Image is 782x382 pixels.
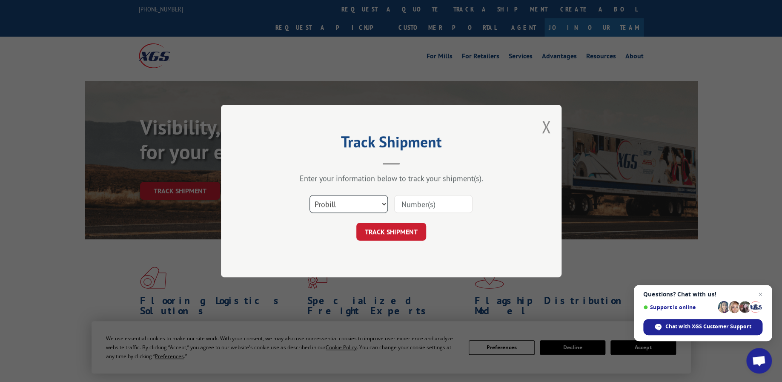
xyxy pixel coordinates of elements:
[264,136,519,152] h2: Track Shipment
[746,348,772,373] div: Open chat
[356,223,426,241] button: TRACK SHIPMENT
[394,195,473,213] input: Number(s)
[755,289,765,299] span: Close chat
[643,304,715,310] span: Support is online
[643,319,762,335] div: Chat with XGS Customer Support
[541,115,551,138] button: Close modal
[264,173,519,183] div: Enter your information below to track your shipment(s).
[643,291,762,298] span: Questions? Chat with us!
[665,323,751,330] span: Chat with XGS Customer Support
